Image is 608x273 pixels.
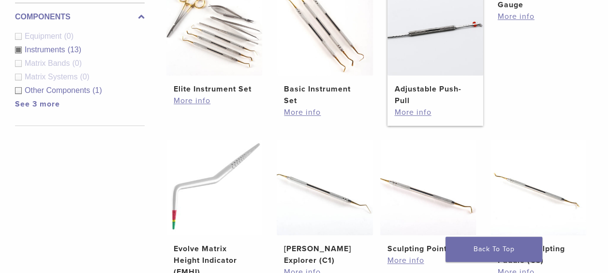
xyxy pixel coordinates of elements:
span: Equipment [25,32,64,40]
img: Clark Explorer (C1) [277,139,372,235]
a: Clark Explorer (C1)[PERSON_NAME] Explorer (C1) [277,139,372,266]
span: (1) [92,86,102,94]
span: Matrix Bands [25,59,72,67]
a: More info [387,255,468,266]
img: Curved Sculpting Paddle (C3) [490,139,586,235]
h2: Sculpting Point (C2) [387,243,468,255]
a: Curved Sculpting Paddle (C3)Curved Sculpting Paddle (C3) [490,139,586,266]
img: Evolve Matrix Height Indicator (EMHI) [166,139,262,235]
label: Components [15,11,145,23]
span: (0) [80,73,89,81]
span: Other Components [25,86,92,94]
span: Instruments [25,45,68,54]
a: More info [498,11,579,22]
h2: [PERSON_NAME] Explorer (C1) [284,243,365,266]
a: More info [284,106,365,118]
a: See 3 more [15,99,60,109]
a: More info [174,95,255,106]
span: (0) [72,59,82,67]
span: Matrix Systems [25,73,80,81]
span: (0) [64,32,74,40]
a: More info [394,106,475,118]
a: Sculpting Point (C2)Sculpting Point (C2) [380,139,476,255]
span: (13) [68,45,81,54]
a: Back To Top [445,237,542,262]
h2: Adjustable Push-Pull [394,83,475,106]
img: Sculpting Point (C2) [380,139,476,235]
h2: Basic Instrument Set [284,83,365,106]
h2: Elite Instrument Set [174,83,255,95]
